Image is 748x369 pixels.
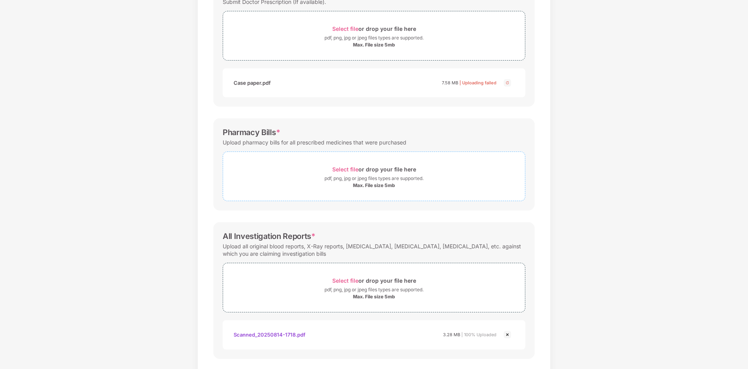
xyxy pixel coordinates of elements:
[223,158,525,195] span: Select fileor drop your file herepdf, png, jpg or jpeg files types are supported.Max. File size 5mb
[332,275,416,286] div: or drop your file here
[332,166,358,173] span: Select file
[442,80,458,86] span: 7.58 MB
[223,269,525,306] span: Select fileor drop your file herepdf, png, jpg or jpeg files types are supported.Max. File size 5mb
[461,332,496,337] span: | 100% Uploaded
[223,17,525,54] span: Select fileor drop your file herepdf, png, jpg or jpeg files types are supported.Max. File size 5mb
[234,76,271,89] div: Case paper.pdf
[503,78,512,87] img: svg+xml;base64,PHN2ZyBpZD0iQ3Jvc3MtMjR4MjQiIHhtbG5zPSJodHRwOi8vd3d3LnczLm9yZy8yMDAwL3N2ZyIgd2lkdG...
[324,175,424,182] div: pdf, png, jpg or jpeg files types are supported.
[223,128,280,137] div: Pharmacy Bills
[459,80,496,86] span: | Uploading failed
[223,137,406,148] div: Upload pharmacy bills for all prescribed medicines that were purchased
[332,23,416,34] div: or drop your file here
[443,332,460,337] span: 3.28 MB
[234,328,305,341] div: Scanned_20250814-1718.pdf
[223,241,525,259] div: Upload all original blood reports, X-Ray reports, [MEDICAL_DATA], [MEDICAL_DATA], [MEDICAL_DATA],...
[353,182,395,189] div: Max. File size 5mb
[332,25,358,32] span: Select file
[332,277,358,284] span: Select file
[353,42,395,48] div: Max. File size 5mb
[332,164,416,175] div: or drop your file here
[324,34,424,42] div: pdf, png, jpg or jpeg files types are supported.
[223,232,316,241] div: All Investigation Reports
[353,294,395,300] div: Max. File size 5mb
[503,330,512,339] img: svg+xml;base64,PHN2ZyBpZD0iQ3Jvc3MtMjR4MjQiIHhtbG5zPSJodHRwOi8vd3d3LnczLm9yZy8yMDAwL3N2ZyIgd2lkdG...
[324,286,424,294] div: pdf, png, jpg or jpeg files types are supported.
